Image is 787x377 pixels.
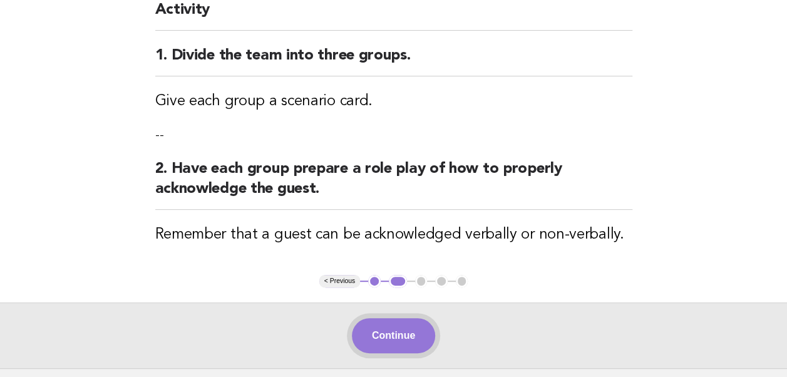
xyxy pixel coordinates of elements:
[155,91,632,111] h3: Give each group a scenario card.
[368,275,381,287] button: 1
[155,46,632,76] h2: 1. Divide the team into three groups.
[352,318,435,353] button: Continue
[155,127,632,144] p: --
[389,275,407,287] button: 2
[155,159,632,210] h2: 2. Have each group prepare a role play of how to properly acknowledge the guest.
[319,275,360,287] button: < Previous
[155,225,632,245] h3: Remember that a guest can be acknowledged verbally or non-verbally.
